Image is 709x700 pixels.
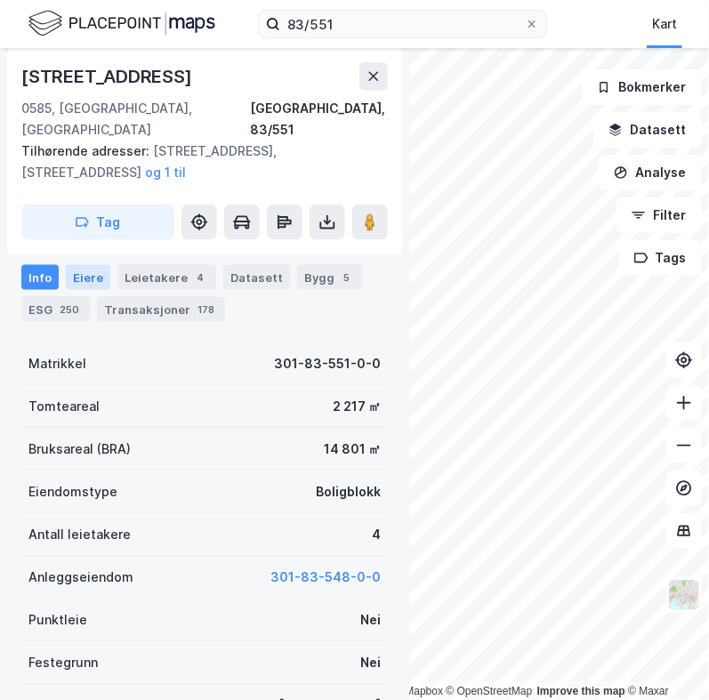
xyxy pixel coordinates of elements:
[324,439,381,461] div: 14 801 ㎡
[333,397,381,418] div: 2 217 ㎡
[28,567,133,589] div: Anleggseiendom
[394,685,443,697] a: Mapbox
[223,265,290,290] div: Datasett
[447,685,533,697] a: OpenStreetMap
[117,265,216,290] div: Leietakere
[21,143,153,158] span: Tilhørende adresser:
[28,610,87,632] div: Punktleie
[619,240,702,276] button: Tags
[28,439,131,461] div: Bruksareal (BRA)
[620,615,709,700] div: Kontrollprogram for chat
[297,265,363,290] div: Bygg
[28,653,98,674] div: Festegrunn
[274,354,381,375] div: 301-83-551-0-0
[667,578,701,612] img: Z
[28,397,100,418] div: Tomteareal
[537,685,625,697] a: Improve this map
[66,265,110,290] div: Eiere
[372,525,381,546] div: 4
[360,610,381,632] div: Nei
[21,265,59,290] div: Info
[582,69,702,105] button: Bokmerker
[338,269,356,286] div: 5
[28,482,117,503] div: Eiendomstype
[21,205,174,240] button: Tag
[620,615,709,700] iframe: Chat Widget
[28,354,86,375] div: Matrikkel
[28,525,131,546] div: Antall leietakere
[316,482,381,503] div: Boligblokk
[270,567,381,589] button: 301-83-548-0-0
[56,301,83,318] div: 250
[21,141,374,183] div: [STREET_ADDRESS], [STREET_ADDRESS]
[652,13,677,35] div: Kart
[21,62,196,91] div: [STREET_ADDRESS]
[593,112,702,148] button: Datasett
[616,197,702,233] button: Filter
[97,297,225,322] div: Transaksjoner
[21,98,251,141] div: 0585, [GEOGRAPHIC_DATA], [GEOGRAPHIC_DATA]
[360,653,381,674] div: Nei
[280,11,525,37] input: Søk på adresse, matrikkel, gårdeiere, leietakere eller personer
[599,155,702,190] button: Analyse
[21,297,90,322] div: ESG
[194,301,218,318] div: 178
[191,269,209,286] div: 4
[28,8,215,39] img: logo.f888ab2527a4732fd821a326f86c7f29.svg
[251,98,388,141] div: [GEOGRAPHIC_DATA], 83/551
